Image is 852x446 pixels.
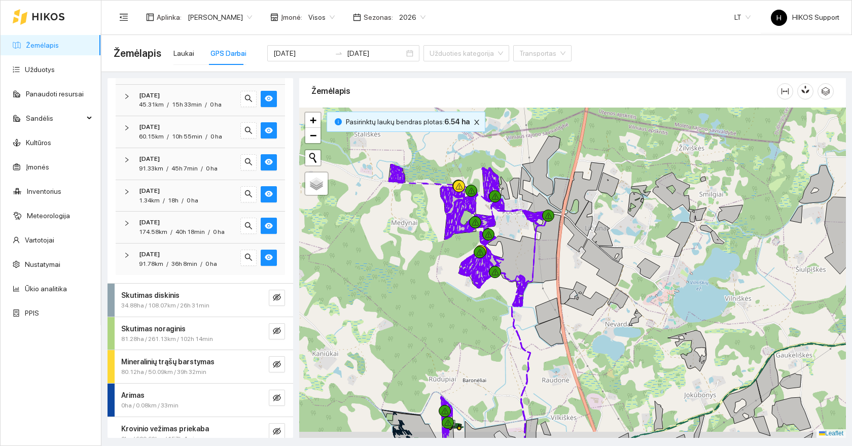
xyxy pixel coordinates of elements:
[269,423,285,439] button: eye-invisible
[269,323,285,339] button: eye-invisible
[305,173,328,195] a: Layers
[146,13,154,21] span: layout
[26,139,51,147] a: Kultūros
[265,126,273,136] span: eye
[240,154,257,170] button: search
[119,13,128,22] span: menu-fold
[273,360,281,370] span: eye-invisible
[139,251,160,258] strong: [DATE]
[116,180,285,212] div: [DATE]1.34km/18h/0 hasearcheye
[182,197,184,204] span: /
[305,128,321,143] a: Zoom out
[311,77,777,106] div: Žemėlapis
[819,430,843,437] a: Leaflet
[124,157,130,163] span: right
[244,126,253,136] span: search
[240,91,257,107] button: search
[139,197,160,204] span: 1.34km
[210,133,222,140] span: 0 ha
[200,260,202,267] span: /
[205,260,217,267] span: 0 ha
[25,309,39,317] a: PPIS
[205,133,207,140] span: /
[25,65,55,74] a: Užduotys
[173,48,194,59] div: Laukai
[310,114,316,126] span: +
[108,384,293,417] div: Arimas0ha / 0.08km / 33mineye-invisible
[261,250,277,266] button: eye
[265,222,273,231] span: eye
[444,118,470,126] b: 6.54 ha
[116,85,285,116] div: [DATE]45.31km/15h 33min/0 hasearcheye
[116,148,285,180] div: [DATE]91.33km/45h 7min/0 hasearcheye
[269,356,285,372] button: eye-invisible
[346,116,470,127] span: Pasirinktų laukų bendras plotas :
[139,165,163,172] span: 91.33km
[27,187,61,195] a: Inventorius
[121,367,206,377] span: 80.12ha / 50.09km / 39h 32min
[108,284,293,317] div: Skutimas diskinis34.88ha / 108.07km / 26h 31mineye-invisible
[269,290,285,306] button: eye-invisible
[261,122,277,139] button: eye
[273,293,281,303] span: eye-invisible
[777,83,793,99] button: column-width
[188,10,252,25] span: Arvydas Paukštys
[265,190,273,199] span: eye
[244,94,253,104] span: search
[734,10,751,25] span: LT
[121,401,179,410] span: 0ha / 0.08km / 33min
[175,228,205,235] span: 40h 18min
[240,122,257,139] button: search
[157,12,182,23] span: Aplinka :
[25,285,67,293] a: Ūkio analitika
[261,154,277,170] button: eye
[168,197,179,204] span: 18h
[335,49,343,57] span: swap-right
[240,186,257,202] button: search
[121,358,215,366] strong: Mineralinių trąšų barstymas
[208,228,210,235] span: /
[261,218,277,234] button: eye
[265,253,273,263] span: eye
[244,253,253,263] span: search
[261,186,277,202] button: eye
[353,13,361,21] span: calendar
[116,116,285,148] div: [DATE]60.15km/10h 55min/0 hasearcheye
[124,220,130,226] span: right
[139,219,160,226] strong: [DATE]
[139,228,167,235] span: 174.58km
[121,291,180,299] strong: Skutimas diskinis
[25,260,60,268] a: Nustatymai
[471,119,482,126] span: close
[116,212,285,243] div: [DATE]174.58km/40h 18min/0 hasearcheye
[364,12,393,23] span: Sezonas :
[777,87,793,95] span: column-width
[244,222,253,231] span: search
[139,123,160,130] strong: [DATE]
[166,260,168,267] span: /
[167,133,169,140] span: /
[114,45,161,61] span: Žemėlapis
[213,228,225,235] span: 0 ha
[166,165,168,172] span: /
[114,7,134,27] button: menu-fold
[25,236,54,244] a: Vartotojai
[108,350,293,383] div: Mineralinių trąšų barstymas80.12ha / 50.09km / 39h 32mineye-invisible
[124,93,130,99] span: right
[399,10,425,25] span: 2026
[121,334,213,344] span: 81.28ha / 261.13km / 102h 14min
[305,150,321,165] button: Initiate a new search
[210,101,222,108] span: 0 ha
[139,187,160,194] strong: [DATE]
[163,197,165,204] span: /
[171,260,197,267] span: 36h 8min
[335,118,342,125] span: info-circle
[172,101,202,108] span: 15h 33min
[776,10,782,26] span: H
[139,92,160,99] strong: [DATE]
[108,317,293,350] div: Skutimas noraginis81.28ha / 261.13km / 102h 14mineye-invisible
[310,129,316,142] span: −
[240,218,257,234] button: search
[273,327,281,336] span: eye-invisible
[281,12,302,23] span: Įmonė :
